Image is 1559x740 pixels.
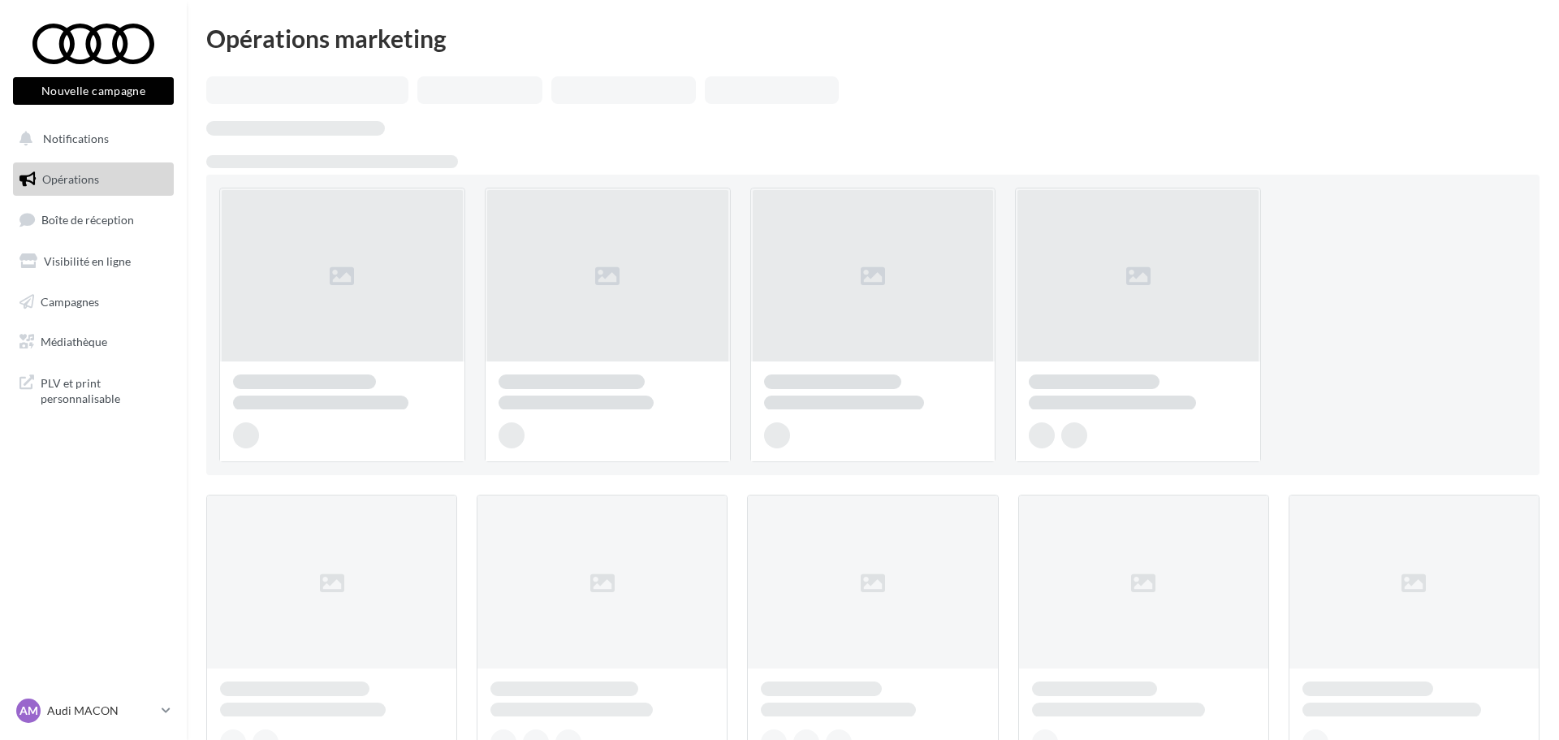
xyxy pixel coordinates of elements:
a: Boîte de réception [10,202,177,237]
span: AM [19,703,38,719]
p: Audi MACON [47,703,155,719]
a: Opérations [10,162,177,197]
span: Médiathèque [41,335,107,348]
button: Nouvelle campagne [13,77,174,105]
div: Opérations marketing [206,26,1540,50]
span: Boîte de réception [41,213,134,227]
span: PLV et print personnalisable [41,372,167,407]
a: Médiathèque [10,325,177,359]
span: Notifications [43,132,109,145]
a: AM Audi MACON [13,695,174,726]
button: Notifications [10,122,171,156]
span: Opérations [42,172,99,186]
a: Visibilité en ligne [10,245,177,279]
span: Campagnes [41,294,99,308]
a: PLV et print personnalisable [10,366,177,413]
a: Campagnes [10,285,177,319]
span: Visibilité en ligne [44,254,131,268]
